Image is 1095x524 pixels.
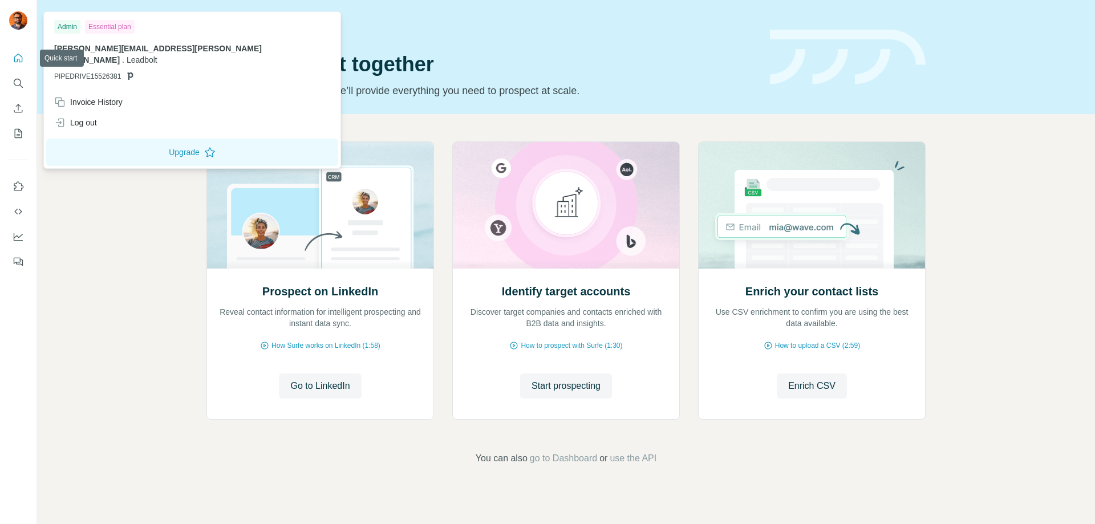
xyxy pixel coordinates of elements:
[279,373,361,399] button: Go to LinkedIn
[127,55,157,64] span: Leadbolt
[745,283,878,299] h2: Enrich your contact lists
[206,21,756,33] div: Quick start
[54,20,80,34] div: Admin
[46,139,338,166] button: Upgrade
[54,44,262,64] span: [PERSON_NAME][EMAIL_ADDRESS][PERSON_NAME][DOMAIN_NAME]
[9,11,27,30] img: Avatar
[532,379,601,393] span: Start prospecting
[122,55,124,64] span: .
[9,176,27,197] button: Use Surfe on LinkedIn
[262,283,378,299] h2: Prospect on LinkedIn
[476,452,528,465] span: You can also
[521,340,622,351] span: How to prospect with Surfe (1:30)
[9,48,27,68] button: Quick start
[777,373,847,399] button: Enrich CSV
[218,306,422,329] p: Reveal contact information for intelligent prospecting and instant data sync.
[9,226,27,247] button: Dashboard
[206,83,756,99] p: Pick your starting point and we’ll provide everything you need to prospect at scale.
[770,30,926,85] img: banner
[54,96,123,108] div: Invoice History
[775,340,860,351] span: How to upload a CSV (2:59)
[530,452,597,465] button: go to Dashboard
[9,123,27,144] button: My lists
[206,53,756,76] h1: Let’s prospect together
[9,251,27,272] button: Feedback
[599,452,607,465] span: or
[54,117,97,128] div: Log out
[206,142,434,269] img: Prospect on LinkedIn
[9,73,27,94] button: Search
[610,452,656,465] button: use the API
[464,306,668,329] p: Discover target companies and contacts enriched with B2B data and insights.
[520,373,612,399] button: Start prospecting
[710,306,914,329] p: Use CSV enrichment to confirm you are using the best data available.
[271,340,380,351] span: How Surfe works on LinkedIn (1:58)
[452,142,680,269] img: Identify target accounts
[9,98,27,119] button: Enrich CSV
[85,20,135,34] div: Essential plan
[788,379,836,393] span: Enrich CSV
[54,71,121,82] span: PIPEDRIVE15526381
[9,201,27,222] button: Use Surfe API
[290,379,350,393] span: Go to LinkedIn
[698,142,926,269] img: Enrich your contact lists
[502,283,631,299] h2: Identify target accounts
